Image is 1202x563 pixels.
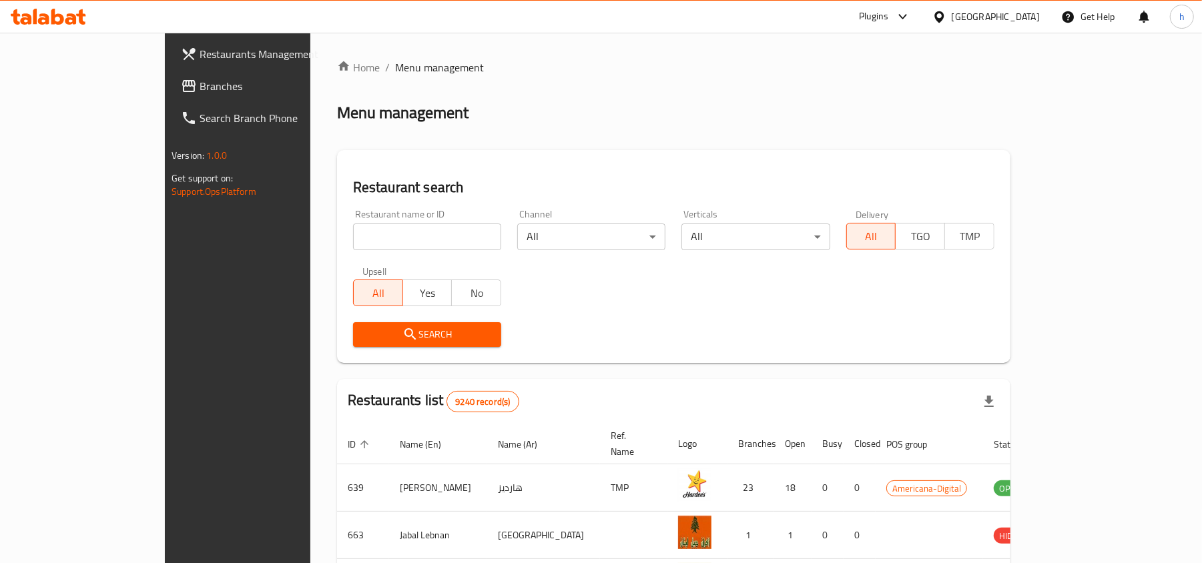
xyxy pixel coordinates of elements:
span: 1.0.0 [206,147,227,164]
span: Yes [408,284,447,303]
button: Yes [402,279,453,306]
img: Jabal Lebnan [678,516,711,549]
td: [GEOGRAPHIC_DATA] [487,512,600,559]
div: All [681,223,830,250]
button: TMP [944,223,994,249]
td: هارديز [487,464,600,512]
a: Support.OpsPlatform [172,183,256,200]
th: Closed [844,424,876,464]
div: Total records count [446,391,519,412]
td: 1 [727,512,774,559]
span: Search [364,326,491,343]
h2: Restaurant search [353,177,994,197]
span: Restaurants Management [200,46,355,62]
button: Search [353,322,501,347]
button: All [353,279,403,306]
div: Export file [973,386,1005,418]
div: All [517,223,665,250]
li: / [385,59,390,75]
button: No [451,279,501,306]
div: Plugins [859,9,888,25]
span: TMP [950,227,989,246]
td: TMP [600,464,667,512]
label: Delivery [856,209,889,219]
span: All [359,284,398,303]
th: Logo [667,424,727,464]
span: Version: [172,147,204,164]
div: [GEOGRAPHIC_DATA] [952,9,1040,24]
td: 0 [812,464,844,512]
span: TGO [901,227,940,246]
td: 0 [844,464,876,512]
nav: breadcrumb [337,59,1010,75]
img: Hardee's [678,468,711,502]
th: Branches [727,424,774,464]
td: 0 [812,512,844,559]
td: Jabal Lebnan [389,512,487,559]
button: All [846,223,896,249]
span: Name (En) [400,436,459,452]
span: POS group [886,436,944,452]
th: Busy [812,424,844,464]
span: ID [348,436,373,452]
span: Search Branch Phone [200,110,355,126]
input: Search for restaurant name or ID.. [353,223,501,250]
a: Search Branch Phone [170,102,366,134]
td: 1 [774,512,812,559]
td: 0 [844,512,876,559]
td: [PERSON_NAME] [389,464,487,512]
span: OPEN [994,481,1026,496]
h2: Restaurants list [348,390,519,412]
th: Open [774,424,812,464]
span: Menu management [395,59,484,75]
h2: Menu management [337,102,469,123]
span: HIDDEN [994,528,1034,544]
span: All [852,227,891,246]
a: Restaurants Management [170,38,366,70]
span: Status [994,436,1037,452]
span: Get support on: [172,169,233,187]
span: Americana-Digital [887,481,966,496]
span: Ref. Name [611,428,651,460]
span: h [1179,9,1185,24]
a: Branches [170,70,366,102]
div: OPEN [994,480,1026,496]
span: No [457,284,496,303]
span: Branches [200,78,355,94]
span: 9240 record(s) [447,396,518,408]
span: Name (Ar) [498,436,555,452]
td: 23 [727,464,774,512]
td: 18 [774,464,812,512]
button: TGO [895,223,945,249]
label: Upsell [362,266,387,275]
